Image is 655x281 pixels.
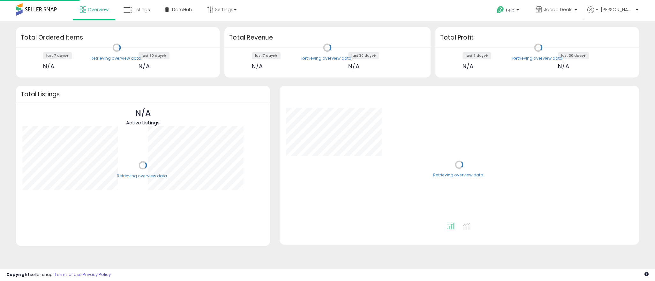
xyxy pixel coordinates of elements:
[301,55,353,61] div: Retrieving overview data..
[88,6,109,13] span: Overview
[512,55,564,61] div: Retrieving overview data..
[133,6,150,13] span: Listings
[506,7,515,13] span: Help
[55,271,82,277] a: Terms of Use
[117,173,169,179] div: Retrieving overview data..
[83,271,111,277] a: Privacy Policy
[91,55,143,61] div: Retrieving overview data..
[6,272,111,278] div: seller snap | |
[496,6,504,14] i: Get Help
[544,6,573,13] span: Jacoa Deals
[596,6,634,13] span: Hi [PERSON_NAME]
[492,1,525,21] a: Help
[433,173,485,178] div: Retrieving overview data..
[6,271,30,277] strong: Copyright
[172,6,192,13] span: DataHub
[587,6,638,21] a: Hi [PERSON_NAME]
